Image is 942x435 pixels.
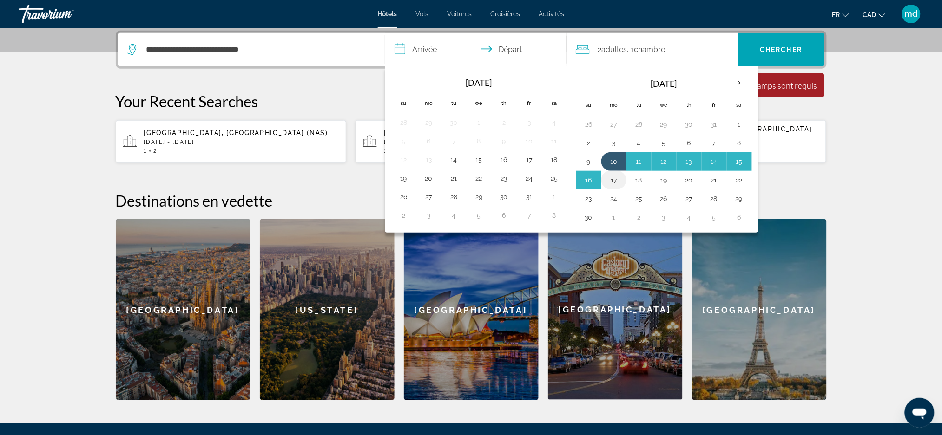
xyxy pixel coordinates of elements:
[707,211,722,224] button: Day 5
[416,10,429,18] span: Vols
[384,148,387,154] span: 1
[547,116,562,129] button: Day 4
[632,118,646,131] button: Day 28
[863,8,885,21] button: Change currency
[905,9,918,19] span: md
[732,155,747,168] button: Day 15
[116,92,827,110] p: Your Recent Searches
[547,135,562,148] button: Day 11
[657,192,672,205] button: Day 26
[606,118,621,131] button: Day 27
[707,192,722,205] button: Day 28
[153,148,157,154] span: 2
[447,190,461,203] button: Day 28
[404,219,539,400] a: Sydney[GEOGRAPHIC_DATA]
[581,174,596,187] button: Day 16
[832,8,849,21] button: Change language
[632,192,646,205] button: Day 25
[760,46,803,53] span: Chercher
[581,155,596,168] button: Day 9
[497,190,512,203] button: Day 30
[422,135,436,148] button: Day 6
[576,72,752,227] table: Right calendar grid
[472,190,487,203] button: Day 29
[632,136,646,149] button: Day 4
[682,155,697,168] button: Day 13
[863,11,876,19] span: CAD
[606,174,621,187] button: Day 17
[682,211,697,224] button: Day 4
[384,129,565,136] span: [GEOGRAPHIC_DATA], [GEOGRAPHIC_DATA] (LIS)
[497,153,512,166] button: Day 16
[602,45,627,54] span: Adultes
[497,116,512,129] button: Day 2
[547,209,562,222] button: Day 8
[144,129,329,136] span: [GEOGRAPHIC_DATA], [GEOGRAPHIC_DATA] (NAS)
[581,118,596,131] button: Day 26
[385,33,567,66] button: Select check in and out date
[606,136,621,149] button: Day 3
[522,116,537,129] button: Day 3
[448,10,472,18] a: Voitures
[396,172,411,185] button: Day 19
[447,116,461,129] button: Day 30
[396,153,411,166] button: Day 12
[682,136,697,149] button: Day 6
[447,135,461,148] button: Day 7
[416,72,542,93] th: [DATE]
[567,33,738,66] button: Travelers: 2 adults, 0 children
[396,209,411,222] button: Day 2
[627,43,665,56] span: , 1
[522,209,537,222] button: Day 7
[632,174,646,187] button: Day 18
[422,116,436,129] button: Day 29
[707,174,722,187] button: Day 21
[144,148,147,154] span: 1
[732,174,747,187] button: Day 22
[497,209,512,222] button: Day 6
[396,190,411,203] button: Day 26
[632,211,646,224] button: Day 2
[356,120,586,163] button: [GEOGRAPHIC_DATA], [GEOGRAPHIC_DATA] (LIS)[DATE] - [DATE]12
[260,219,395,400] div: [US_STATE]
[447,209,461,222] button: Day 4
[378,10,397,18] a: Hôtels
[548,219,683,400] div: [GEOGRAPHIC_DATA]
[707,118,722,131] button: Day 31
[548,219,683,400] a: San Diego[GEOGRAPHIC_DATA]
[396,116,411,129] button: Day 28
[657,155,672,168] button: Day 12
[682,192,697,205] button: Day 27
[404,219,539,400] div: [GEOGRAPHIC_DATA]
[581,136,596,149] button: Day 2
[692,219,827,400] a: Paris[GEOGRAPHIC_DATA]
[707,136,722,149] button: Day 7
[144,139,339,145] p: [DATE] - [DATE]
[738,33,824,66] button: Search
[472,153,487,166] button: Day 15
[657,118,672,131] button: Day 29
[522,153,537,166] button: Day 17
[899,4,923,24] button: User Menu
[601,72,727,95] th: [DATE]
[116,219,250,400] a: Barcelona[GEOGRAPHIC_DATA]
[472,135,487,148] button: Day 8
[606,192,621,205] button: Day 24
[422,190,436,203] button: Day 27
[19,2,112,26] a: Travorium
[391,72,567,225] table: Left calendar grid
[145,43,371,57] input: Search hotel destination
[447,172,461,185] button: Day 21
[832,11,840,19] span: fr
[497,172,512,185] button: Day 23
[657,174,672,187] button: Day 19
[682,118,697,131] button: Day 30
[116,120,347,163] button: [GEOGRAPHIC_DATA], [GEOGRAPHIC_DATA] (NAS)[DATE] - [DATE]12
[422,153,436,166] button: Day 13
[732,192,747,205] button: Day 29
[447,153,461,166] button: Day 14
[384,139,579,145] p: [DATE] - [DATE]
[606,155,621,168] button: Day 10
